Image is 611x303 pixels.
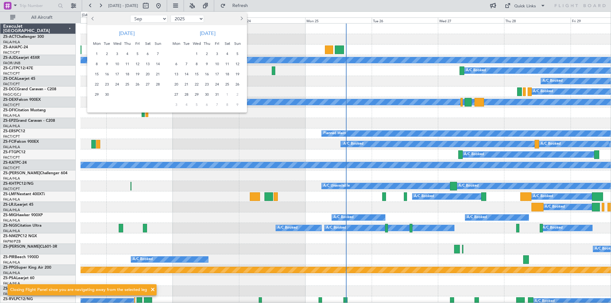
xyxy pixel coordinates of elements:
div: Wed [112,38,122,49]
span: 6 [172,60,180,68]
div: Mon [92,38,102,49]
div: 4-9-2025 [122,49,132,59]
span: 7 [183,60,191,68]
div: 5-10-2025 [232,49,242,59]
span: 5 [134,50,142,58]
div: 8-10-2025 [192,59,202,69]
div: Tue [102,38,112,49]
div: 24-10-2025 [212,79,222,89]
div: 8-9-2025 [92,59,102,69]
div: 9-11-2025 [232,100,242,110]
div: 17-10-2025 [212,69,222,79]
span: 28 [154,80,162,88]
div: 4-10-2025 [222,49,232,59]
span: 3 [213,50,221,58]
div: 17-9-2025 [112,69,122,79]
div: 26-9-2025 [132,79,143,89]
span: 6 [144,50,152,58]
span: 6 [203,101,211,109]
div: 2-9-2025 [102,49,112,59]
span: 21 [183,80,191,88]
span: 24 [113,80,121,88]
span: 30 [103,91,111,99]
div: Sat [222,38,232,49]
div: 30-9-2025 [102,89,112,100]
div: 7-10-2025 [181,59,192,69]
div: 9-9-2025 [102,59,112,69]
div: Tue [181,38,192,49]
div: 7-9-2025 [153,49,163,59]
span: 23 [203,80,211,88]
div: 28-9-2025 [153,79,163,89]
span: 11 [223,60,231,68]
span: 20 [172,80,180,88]
div: 18-10-2025 [222,69,232,79]
span: 17 [213,70,221,78]
span: 1 [223,91,231,99]
div: Fri [132,38,143,49]
span: 26 [234,80,242,88]
div: 31-10-2025 [212,89,222,100]
div: 5-11-2025 [192,100,202,110]
div: 27-10-2025 [171,89,181,100]
div: 10-10-2025 [212,59,222,69]
span: 3 [172,101,180,109]
div: 3-11-2025 [171,100,181,110]
span: 15 [193,70,201,78]
div: Closing Flight Panel since you are navigating away from the selected leg [10,287,147,293]
span: 9 [234,101,242,109]
div: 1-10-2025 [192,49,202,59]
div: 18-9-2025 [122,69,132,79]
span: 12 [234,60,242,68]
div: 28-10-2025 [181,89,192,100]
div: 3-10-2025 [212,49,222,59]
div: 3-9-2025 [112,49,122,59]
span: 3 [113,50,121,58]
div: 14-9-2025 [153,59,163,69]
div: 21-10-2025 [181,79,192,89]
span: 5 [193,101,201,109]
span: 8 [193,60,201,68]
button: Previous month [90,14,97,24]
div: Sun [232,38,242,49]
select: Select year [171,15,204,23]
div: 24-9-2025 [112,79,122,89]
span: 18 [223,70,231,78]
span: 7 [154,50,162,58]
div: 5-9-2025 [132,49,143,59]
div: 22-10-2025 [192,79,202,89]
div: 25-10-2025 [222,79,232,89]
div: 6-10-2025 [171,59,181,69]
span: 9 [103,60,111,68]
div: 25-9-2025 [122,79,132,89]
div: Wed [192,38,202,49]
span: 4 [123,50,131,58]
div: 6-9-2025 [143,49,153,59]
span: 2 [103,50,111,58]
span: 25 [123,80,131,88]
div: 29-9-2025 [92,89,102,100]
div: Fri [212,38,222,49]
span: 13 [144,60,152,68]
div: 30-10-2025 [202,89,212,100]
span: 16 [103,70,111,78]
span: 19 [234,70,242,78]
div: 13-9-2025 [143,59,153,69]
span: 18 [123,70,131,78]
span: 2 [234,91,242,99]
span: 23 [103,80,111,88]
div: 14-10-2025 [181,69,192,79]
div: 11-9-2025 [122,59,132,69]
span: 4 [183,101,191,109]
div: 29-10-2025 [192,89,202,100]
span: 29 [193,91,201,99]
div: 2-11-2025 [232,89,242,100]
span: 17 [113,70,121,78]
div: 22-9-2025 [92,79,102,89]
div: 27-9-2025 [143,79,153,89]
span: 20 [144,70,152,78]
span: 26 [134,80,142,88]
div: Thu [202,38,212,49]
div: 12-9-2025 [132,59,143,69]
div: 16-9-2025 [102,69,112,79]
